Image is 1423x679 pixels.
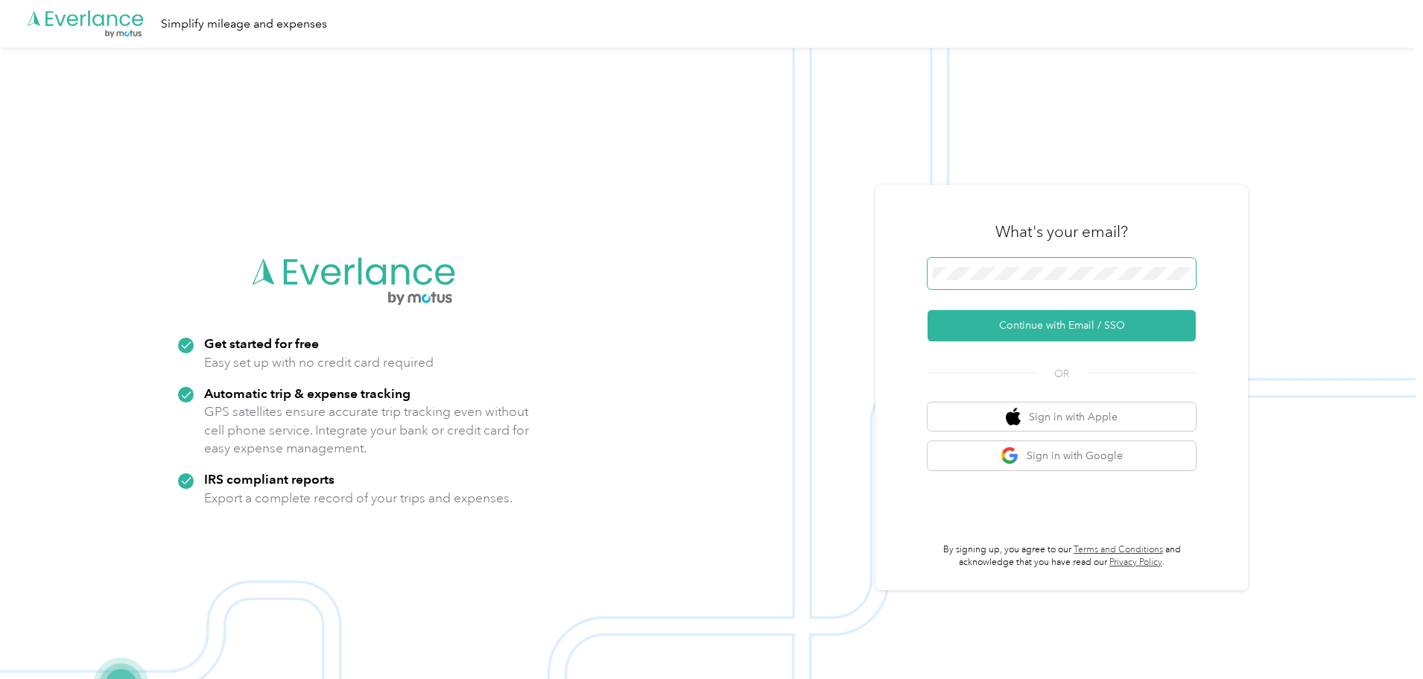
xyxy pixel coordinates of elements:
[1036,366,1088,382] span: OR
[204,402,530,458] p: GPS satellites ensure accurate trip tracking even without cell phone service. Integrate your bank...
[204,385,411,401] strong: Automatic trip & expense tracking
[204,335,319,351] strong: Get started for free
[1006,408,1021,426] img: apple logo
[1001,446,1019,465] img: google logo
[928,543,1196,569] p: By signing up, you agree to our and acknowledge that you have read our .
[995,221,1128,242] h3: What's your email?
[204,489,513,508] p: Export a complete record of your trips and expenses.
[928,310,1196,341] button: Continue with Email / SSO
[204,471,335,487] strong: IRS compliant reports
[1109,557,1162,568] a: Privacy Policy
[928,441,1196,470] button: google logoSign in with Google
[1074,544,1163,555] a: Terms and Conditions
[161,15,327,34] div: Simplify mileage and expenses
[928,402,1196,432] button: apple logoSign in with Apple
[204,353,434,372] p: Easy set up with no credit card required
